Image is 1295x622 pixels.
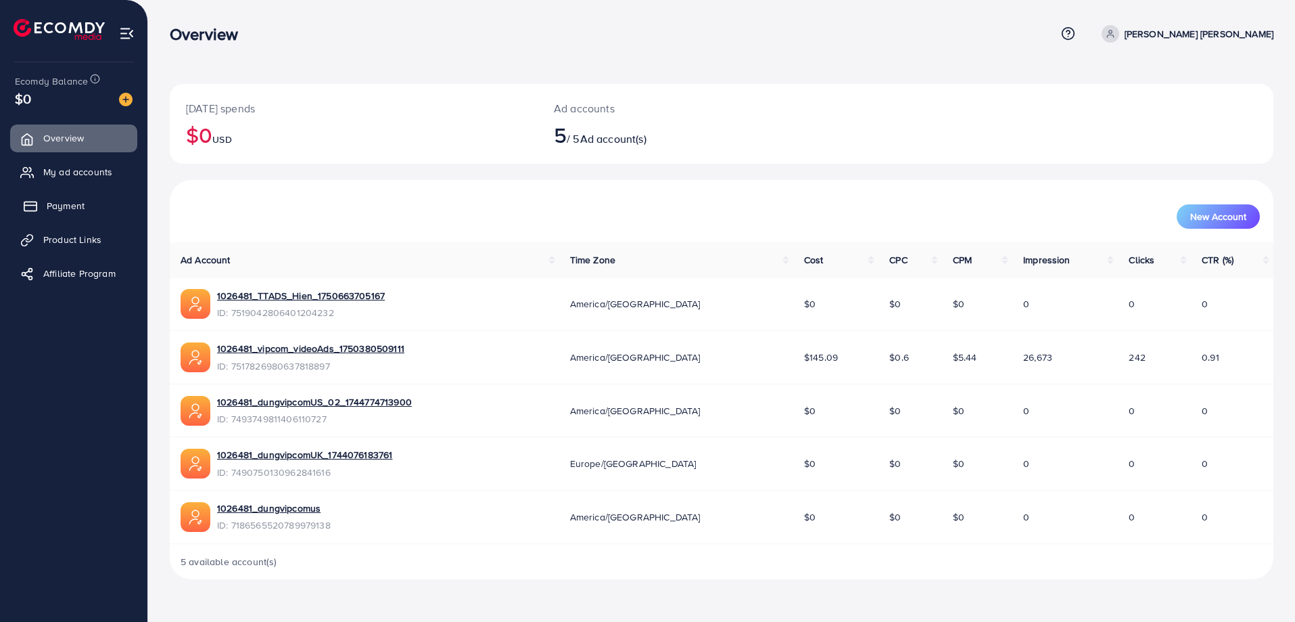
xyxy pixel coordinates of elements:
span: Ad account(s) [580,131,646,146]
span: Cost [804,253,824,267]
a: Payment [10,192,137,219]
img: ic-ads-acc.e4c84228.svg [181,342,210,372]
span: ID: 7517826980637818897 [217,359,404,373]
a: 1026481_TTADS_Hien_1750663705167 [217,289,385,303]
span: 0 [1202,510,1208,524]
span: Europe/[GEOGRAPHIC_DATA] [570,457,697,470]
img: menu [119,26,135,41]
a: Product Links [10,226,137,253]
span: $0 [889,297,901,311]
span: $0 [889,404,901,418]
a: [PERSON_NAME] [PERSON_NAME] [1096,25,1273,43]
span: America/[GEOGRAPHIC_DATA] [570,351,701,364]
span: $0 [953,404,964,418]
span: $0 [953,457,964,470]
span: 26,673 [1023,351,1052,364]
span: My ad accounts [43,165,112,179]
span: 0 [1202,404,1208,418]
span: CPC [889,253,907,267]
span: Ecomdy Balance [15,74,88,88]
p: [PERSON_NAME] [PERSON_NAME] [1125,26,1273,42]
span: ID: 7493749811406110727 [217,412,412,426]
span: 0.91 [1202,351,1219,364]
span: 0 [1202,297,1208,311]
span: 5 [554,119,567,150]
span: Time Zone [570,253,615,267]
span: ID: 7519042806401204232 [217,306,385,319]
span: $0 [953,510,964,524]
span: Payment [47,199,85,213]
span: 0 [1129,510,1135,524]
a: Overview [10,125,137,152]
img: logo [14,19,105,40]
span: 0 [1129,404,1135,418]
a: 1026481_dungvipcomUS_02_1744774713900 [217,395,412,409]
span: 0 [1023,510,1029,524]
img: ic-ads-acc.e4c84228.svg [181,449,210,479]
span: America/[GEOGRAPHIC_DATA] [570,297,701,311]
span: Clicks [1129,253,1154,267]
a: 1026481_dungvipcomUK_1744076183761 [217,448,392,462]
span: USD [212,133,231,146]
span: New Account [1190,212,1246,221]
span: $0 [953,297,964,311]
span: $0 [15,89,31,108]
img: image [119,93,133,106]
span: $0 [889,457,901,470]
span: 0 [1023,457,1029,470]
span: $0 [804,404,816,418]
a: Affiliate Program [10,260,137,287]
span: 0 [1129,457,1135,470]
h2: $0 [186,122,521,148]
span: 0 [1023,404,1029,418]
span: Overview [43,131,84,145]
span: $0.6 [889,351,909,364]
img: ic-ads-acc.e4c84228.svg [181,289,210,319]
span: Ad Account [181,253,231,267]
a: My ad accounts [10,158,137,185]
span: $5.44 [953,351,977,364]
img: ic-ads-acc.e4c84228.svg [181,502,210,532]
span: ID: 7490750130962841616 [217,466,392,479]
span: Product Links [43,233,101,246]
span: 0 [1023,297,1029,311]
span: 5 available account(s) [181,555,277,569]
span: $145.09 [804,351,838,364]
p: Ad accounts [554,100,797,116]
span: 0 [1129,297,1135,311]
span: 242 [1129,351,1145,364]
p: [DATE] spends [186,100,521,116]
span: ID: 7186565520789979138 [217,518,331,532]
span: Affiliate Program [43,267,116,280]
span: $0 [889,510,901,524]
span: CPM [953,253,972,267]
span: CTR (%) [1202,253,1233,267]
img: ic-ads-acc.e4c84228.svg [181,396,210,426]
a: 1026481_dungvipcomus [217,502,321,515]
span: 0 [1202,457,1208,470]
a: 1026481_vipcom_videoAds_1750380509111 [217,342,404,355]
span: America/[GEOGRAPHIC_DATA] [570,510,701,524]
h3: Overview [170,24,249,44]
span: $0 [804,510,816,524]
span: $0 [804,457,816,470]
span: Impression [1023,253,1070,267]
span: $0 [804,297,816,311]
h2: / 5 [554,122,797,148]
span: America/[GEOGRAPHIC_DATA] [570,404,701,418]
button: New Account [1177,204,1260,229]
